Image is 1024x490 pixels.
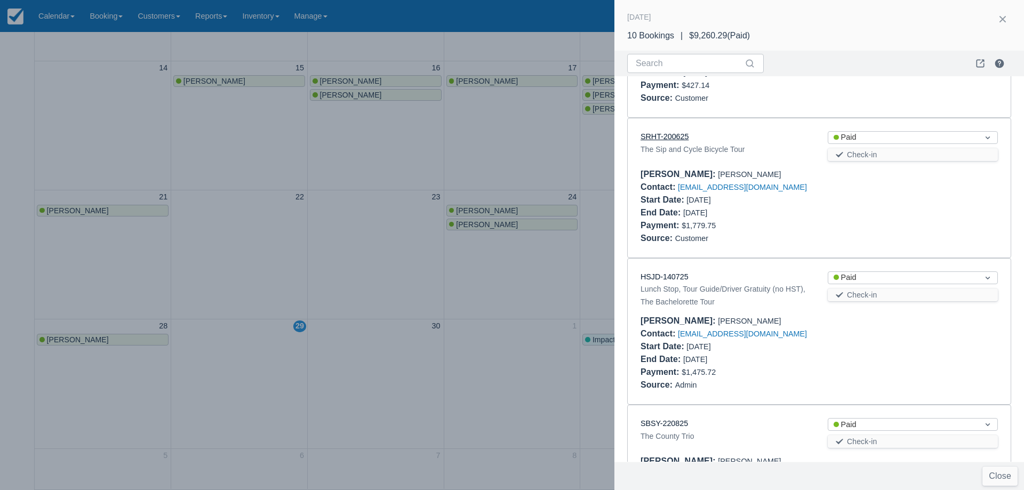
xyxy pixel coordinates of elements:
a: SRHT-200625 [641,132,689,141]
div: $427.14 [641,79,998,92]
div: Source : [641,234,675,243]
div: Payment : [641,81,682,90]
a: HSJD-140725 [641,272,689,281]
div: Payment : [641,367,682,376]
div: [PERSON_NAME] : [641,456,718,465]
div: Customer [641,92,998,105]
input: Search [636,54,742,73]
button: Check-in [828,288,998,301]
div: Lunch Stop, Tour Guide/Driver Gratuity (no HST), The Bachelorette Tour [641,283,811,308]
div: Contact : [641,182,678,191]
div: [DATE] [641,206,811,219]
div: [PERSON_NAME] [641,455,998,468]
div: The Sip and Cycle Bicycle Tour [641,143,811,156]
button: Check-in [828,435,998,448]
span: Dropdown icon [982,419,993,430]
div: [PERSON_NAME] [641,168,998,181]
a: [EMAIL_ADDRESS][DOMAIN_NAME] [678,330,807,338]
div: End Date : [641,208,683,217]
div: Source : [641,380,675,389]
div: Paid [834,132,973,143]
div: $1,779.75 [641,219,998,232]
div: Paid [834,419,973,431]
div: [PERSON_NAME] [641,315,998,327]
div: End Date : [641,355,683,364]
div: Source : [641,93,675,102]
div: The County Trio [641,430,811,443]
span: Dropdown icon [982,132,993,143]
div: Customer [641,232,998,245]
div: Start Date : [641,342,686,351]
div: [DATE] [641,353,811,366]
div: Start Date : [641,195,686,204]
span: Dropdown icon [982,272,993,283]
div: Contact : [641,329,678,338]
div: Admin [641,379,998,391]
button: Close [982,467,1018,486]
div: [PERSON_NAME] : [641,170,718,179]
div: Payment : [641,221,682,230]
div: [DATE] [641,194,811,206]
button: Check-in [828,148,998,161]
div: $9,260.29 ( Paid ) [689,29,750,42]
a: [EMAIL_ADDRESS][DOMAIN_NAME] [678,183,807,191]
div: Paid [834,272,973,284]
div: [DATE] [627,11,651,23]
div: $1,475.72 [641,366,998,379]
div: | [674,29,689,42]
div: [PERSON_NAME] : [641,316,718,325]
div: [DATE] [641,340,811,353]
div: 10 Bookings [627,29,674,42]
a: SBSY-220825 [641,419,688,428]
